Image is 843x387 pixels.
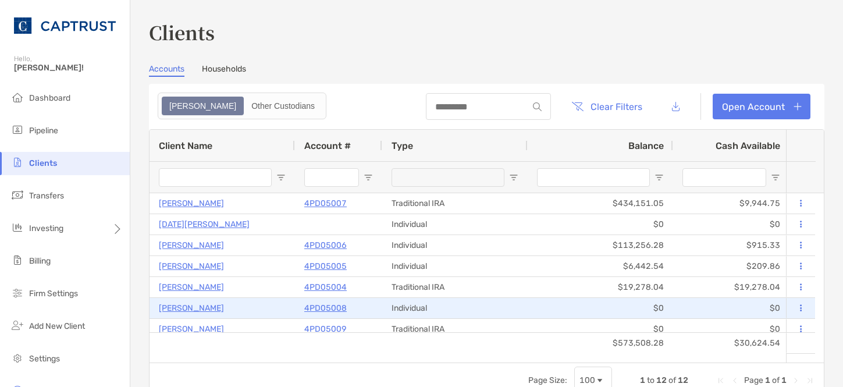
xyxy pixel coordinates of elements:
span: Account # [304,140,351,151]
div: $6,442.54 [528,256,673,276]
div: $0 [528,214,673,235]
a: [PERSON_NAME] [159,259,224,274]
a: [PERSON_NAME] [159,196,224,211]
span: of [772,375,780,385]
span: Firm Settings [29,289,78,299]
span: 12 [656,375,667,385]
a: 4PD05004 [304,280,347,294]
span: 1 [781,375,787,385]
a: [PERSON_NAME] [159,322,224,336]
div: $0 [673,214,789,235]
div: $9,944.75 [673,193,789,214]
button: Clear Filters [563,94,651,119]
span: Dashboard [29,93,70,103]
span: Pipeline [29,126,58,136]
h3: Clients [149,19,824,45]
div: Zoe [163,98,243,114]
span: [PERSON_NAME]! [14,63,123,73]
div: Traditional IRA [382,319,528,339]
a: Households [202,64,246,77]
span: 1 [765,375,770,385]
span: Type [392,140,413,151]
span: Settings [29,354,60,364]
span: Cash Available [716,140,780,151]
span: Clients [29,158,57,168]
div: $113,256.28 [528,235,673,255]
span: Balance [628,140,664,151]
input: Balance Filter Input [537,168,650,187]
img: billing icon [10,253,24,267]
button: Open Filter Menu [509,173,518,182]
div: $0 [528,319,673,339]
div: $19,278.04 [528,277,673,297]
img: transfers icon [10,188,24,202]
img: pipeline icon [10,123,24,137]
a: Open Account [713,94,810,119]
span: Client Name [159,140,212,151]
div: $19,278.04 [673,277,789,297]
button: Open Filter Menu [276,173,286,182]
img: clients icon [10,155,24,169]
span: Billing [29,256,51,266]
button: Open Filter Menu [771,173,780,182]
div: Individual [382,214,528,235]
a: 4PD05005 [304,259,347,274]
img: settings icon [10,351,24,365]
span: 1 [640,375,645,385]
a: 4PD05007 [304,196,347,211]
div: Traditional IRA [382,193,528,214]
div: $915.33 [673,235,789,255]
img: dashboard icon [10,90,24,104]
div: $0 [673,319,789,339]
div: Page Size: [528,375,567,385]
a: Accounts [149,64,184,77]
div: Traditional IRA [382,277,528,297]
img: investing icon [10,221,24,235]
div: segmented control [158,93,326,119]
span: Add New Client [29,321,85,331]
div: $209.86 [673,256,789,276]
a: 4PD05009 [304,322,347,336]
div: Previous Page [730,376,739,385]
span: Investing [29,223,63,233]
div: Individual [382,298,528,318]
div: First Page [716,376,725,385]
input: Account # Filter Input [304,168,359,187]
div: Individual [382,235,528,255]
div: Last Page [805,376,814,385]
input: Client Name Filter Input [159,168,272,187]
div: $0 [528,298,673,318]
input: Cash Available Filter Input [682,168,766,187]
button: Open Filter Menu [364,173,373,182]
img: firm-settings icon [10,286,24,300]
span: 12 [678,375,688,385]
img: add_new_client icon [10,318,24,332]
button: Open Filter Menu [655,173,664,182]
div: Next Page [791,376,801,385]
div: Individual [382,256,528,276]
a: 4PD05006 [304,238,347,253]
img: input icon [533,102,542,111]
div: Other Custodians [245,98,321,114]
span: Transfers [29,191,64,201]
a: [DATE][PERSON_NAME] [159,217,250,232]
div: $0 [673,298,789,318]
div: $30,624.54 [673,333,789,353]
span: of [668,375,676,385]
span: to [647,375,655,385]
div: $434,151.05 [528,193,673,214]
a: [PERSON_NAME] [159,280,224,294]
a: [PERSON_NAME] [159,301,224,315]
div: $573,508.28 [528,333,673,353]
a: [PERSON_NAME] [159,238,224,253]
